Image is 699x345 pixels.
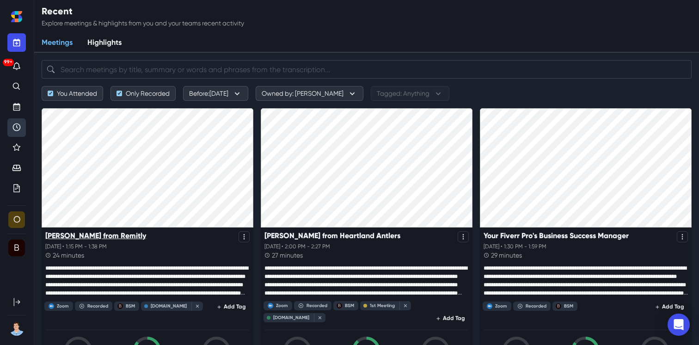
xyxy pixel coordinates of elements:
[34,33,80,53] a: Meetings
[8,211,25,228] div: Organization
[668,314,690,336] div: Open Intercom Messenger
[345,303,354,308] div: BSM
[7,57,26,76] button: Notifications
[42,18,244,28] p: Explore meetings & highlights from you and your teams recent activity
[7,98,26,117] a: Upcoming
[7,7,26,26] a: Home
[151,303,187,309] div: [DOMAIN_NAME]
[7,293,26,311] button: Expand nav
[564,303,573,309] div: BSM
[7,319,26,338] button: User menu
[557,304,560,308] div: BSM
[119,304,122,308] div: BSM
[484,231,629,240] p: Your Fiverr Pro's Business Success Manager
[338,303,341,308] div: BSM
[110,86,176,101] button: Only Recorded
[272,251,303,260] p: 27 minutes
[371,86,449,101] button: Tagged: Anything
[652,302,688,313] button: Add Tag
[495,303,507,309] div: Zoom
[307,303,327,308] div: Recorded
[458,231,469,242] button: Options
[491,251,522,260] p: 29 minutes
[14,243,19,252] div: BSM
[42,60,692,79] input: Search meetings by title, summary or words and phrases from the transcription...
[7,33,26,52] button: New meeting
[214,302,250,313] button: Add Tag
[13,215,20,224] div: Organization
[8,240,25,256] div: BSM
[126,303,135,309] div: BSM
[7,179,26,198] a: Your Plans
[7,159,26,178] a: Waiting Room
[276,303,288,308] div: Zoom
[4,60,12,64] p: 99+
[677,231,688,242] button: Options
[42,6,244,17] h2: Recent
[526,303,546,309] div: Recorded
[183,86,248,101] button: Before:[DATE]
[239,231,250,242] button: Options
[45,231,146,240] p: [PERSON_NAME] from Remitly
[53,251,84,260] p: 24 minutes
[370,303,395,308] div: 1st Meeting
[264,231,400,240] p: [PERSON_NAME] from Heartland Antlers
[57,303,69,309] div: Zoom
[7,78,26,96] a: Search
[7,139,26,157] a: Favorites
[484,242,688,251] p: [DATE] • 1:30 PM - 1:59 PM
[7,118,26,137] a: Recent
[87,303,108,309] div: Recorded
[314,314,323,322] button: close
[433,313,469,324] button: Add Tag
[256,86,363,101] button: Owned by: [PERSON_NAME]
[191,302,201,310] button: close
[45,242,250,251] p: [DATE] • 1:15 PM - 1:38 PM
[42,86,103,101] button: You Attended
[264,242,469,251] p: [DATE] • 2:00 PM - 2:27 PM
[80,33,129,53] a: Highlights
[273,315,309,320] div: [DOMAIN_NAME]
[399,302,409,310] button: close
